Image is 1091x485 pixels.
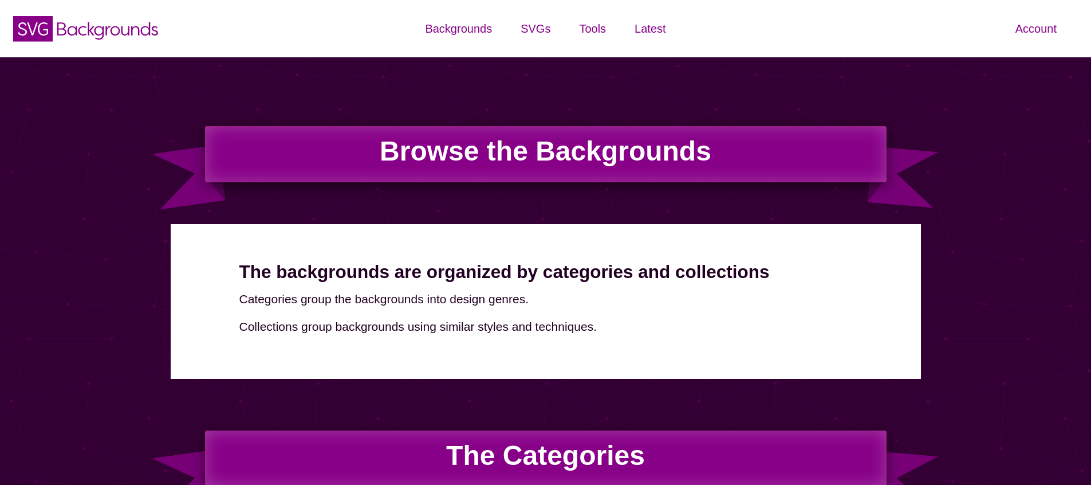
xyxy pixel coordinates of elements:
h1: Browse the Backgrounds [205,126,887,182]
a: SVGs [506,11,565,46]
a: Tools [565,11,620,46]
a: Backgrounds [411,11,506,46]
h2: The backgrounds are organized by categories and collections [239,259,852,285]
p: Categories group the backgrounds into design genres. [239,290,852,308]
a: Account [1001,11,1071,46]
p: Collections group backgrounds using similar styles and techniques. [239,318,852,336]
a: Latest [620,11,680,46]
